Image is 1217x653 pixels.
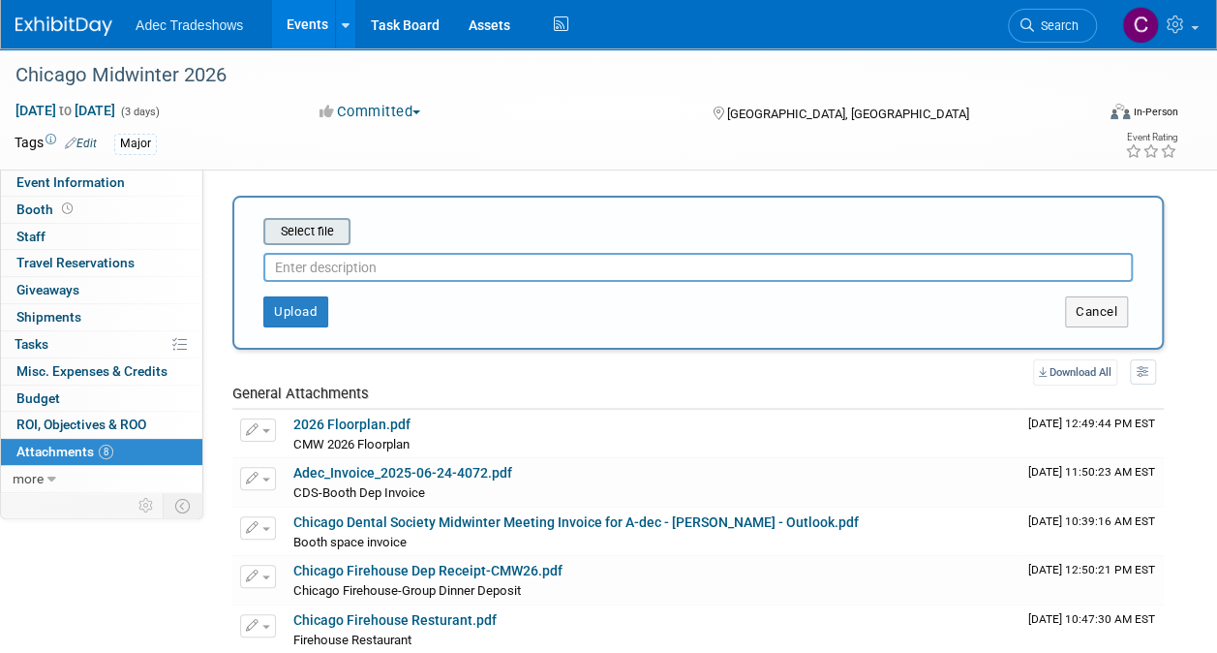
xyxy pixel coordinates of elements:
td: Upload Timestamp [1020,410,1164,458]
span: Tasks [15,336,48,352]
td: Toggle Event Tabs [164,493,203,518]
a: Budget [1,386,202,412]
span: Upload Timestamp [1028,514,1155,528]
a: Chicago Dental Society Midwinter Meeting Invoice for A-dec - [PERSON_NAME] - Outlook.pdf [293,514,859,530]
div: Major [114,134,157,154]
a: Chicago Firehouse Dep Receipt-CMW26.pdf [293,563,563,578]
span: Booth not reserved yet [58,202,76,216]
span: Search [1034,18,1079,33]
a: Booth [1,197,202,223]
span: Event Information [16,174,125,190]
span: Booth [16,202,76,217]
a: Attachments8 [1,439,202,465]
span: Upload Timestamp [1028,465,1155,479]
a: Staff [1,224,202,250]
span: Upload Timestamp [1028,563,1155,576]
td: Upload Timestamp [1020,458,1164,507]
button: Committed [313,102,428,122]
span: General Attachments [232,385,369,402]
a: Chicago Firehouse Resturant.pdf [293,612,497,628]
a: Shipments [1,304,202,330]
span: Budget [16,390,60,406]
span: (3 days) [119,106,160,118]
span: Travel Reservations [16,255,135,270]
span: ROI, Objectives & ROO [16,417,146,432]
a: Search [1008,9,1097,43]
img: Carol Schmidlin [1122,7,1159,44]
a: Giveaways [1,277,202,303]
span: CDS-Booth Dep Invoice [293,485,425,500]
div: Event Format [1009,101,1178,130]
span: Chicago Firehouse-Group Dinner Deposit [293,583,521,598]
div: In-Person [1133,105,1178,119]
span: [DATE] [DATE] [15,102,116,119]
a: Adec_Invoice_2025-06-24-4072.pdf [293,465,512,481]
span: Giveaways [16,282,79,297]
a: 2026 Floorplan.pdf [293,417,411,432]
button: Cancel [1065,296,1128,327]
td: Upload Timestamp [1020,556,1164,605]
button: Upload [263,296,328,327]
img: Format-Inperson.png [1111,104,1130,119]
div: Chicago Midwinter 2026 [9,58,1079,93]
a: more [1,466,202,492]
span: Upload Timestamp [1028,417,1155,430]
span: to [56,103,75,118]
span: more [13,471,44,486]
span: Booth space invoice [293,535,407,549]
div: Event Rating [1125,133,1177,142]
span: Shipments [16,309,81,325]
span: Firehouse Restaurant [293,633,411,647]
span: Staff [16,229,46,244]
span: CMW 2026 Floorplan [293,437,410,451]
td: Upload Timestamp [1020,508,1164,556]
a: Event Information [1,170,202,196]
span: 8 [99,445,113,459]
a: Travel Reservations [1,250,202,276]
a: ROI, Objectives & ROO [1,412,202,438]
span: Upload Timestamp [1028,612,1155,626]
span: Misc. Expenses & Credits [16,363,167,379]
a: Download All [1033,359,1117,386]
span: [GEOGRAPHIC_DATA], [GEOGRAPHIC_DATA] [727,107,969,121]
input: Enter description [263,253,1133,282]
span: Adec Tradeshows [136,17,243,33]
a: Edit [65,137,97,150]
td: Tags [15,133,97,155]
a: Tasks [1,331,202,358]
span: Attachments [16,444,113,459]
img: ExhibitDay [15,16,112,36]
a: Misc. Expenses & Credits [1,358,202,385]
td: Personalize Event Tab Strip [130,493,164,518]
